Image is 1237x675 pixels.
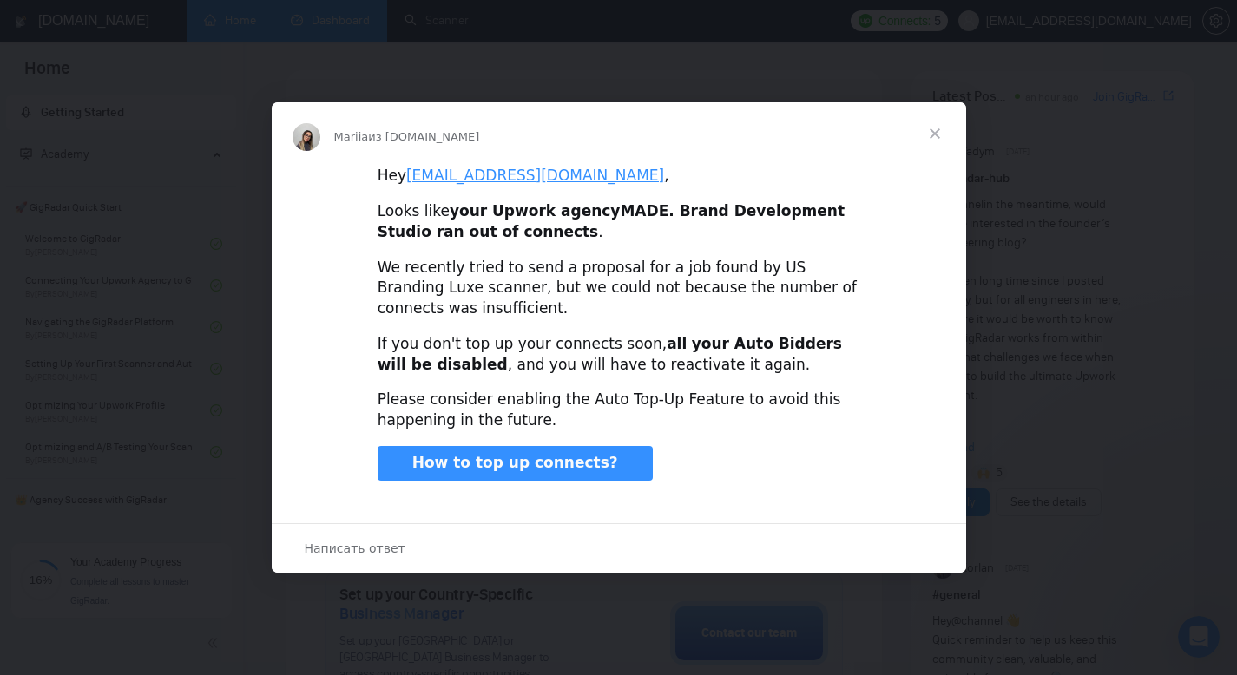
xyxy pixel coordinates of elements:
[378,202,845,240] b: MADE. Brand Development Studio ran out of connects
[378,166,860,187] div: Hey ,
[368,130,479,143] span: из [DOMAIN_NAME]
[667,335,687,352] b: all
[378,258,860,319] div: We recently tried to send a proposal for a job found by US Branding Luxe scanner, but we could no...
[293,123,320,151] img: Profile image for Mariia
[406,167,664,184] a: [EMAIL_ADDRESS][DOMAIN_NAME]
[334,130,369,143] span: Mariia
[305,537,405,560] span: Написать ответ
[378,446,653,481] a: How to top up connects?
[378,390,860,431] div: Please consider enabling the Auto Top-Up Feature to avoid this happening in the future.
[272,523,966,573] div: Открыть разговор и ответить
[412,454,618,471] span: How to top up connects?
[450,202,621,220] b: your Upwork agency
[378,334,860,376] div: If you don't top up your connects soon, , and you will have to reactivate it again.
[904,102,966,165] span: Закрыть
[378,335,842,373] b: your Auto Bidders will be disabled
[378,201,860,243] div: Looks like .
